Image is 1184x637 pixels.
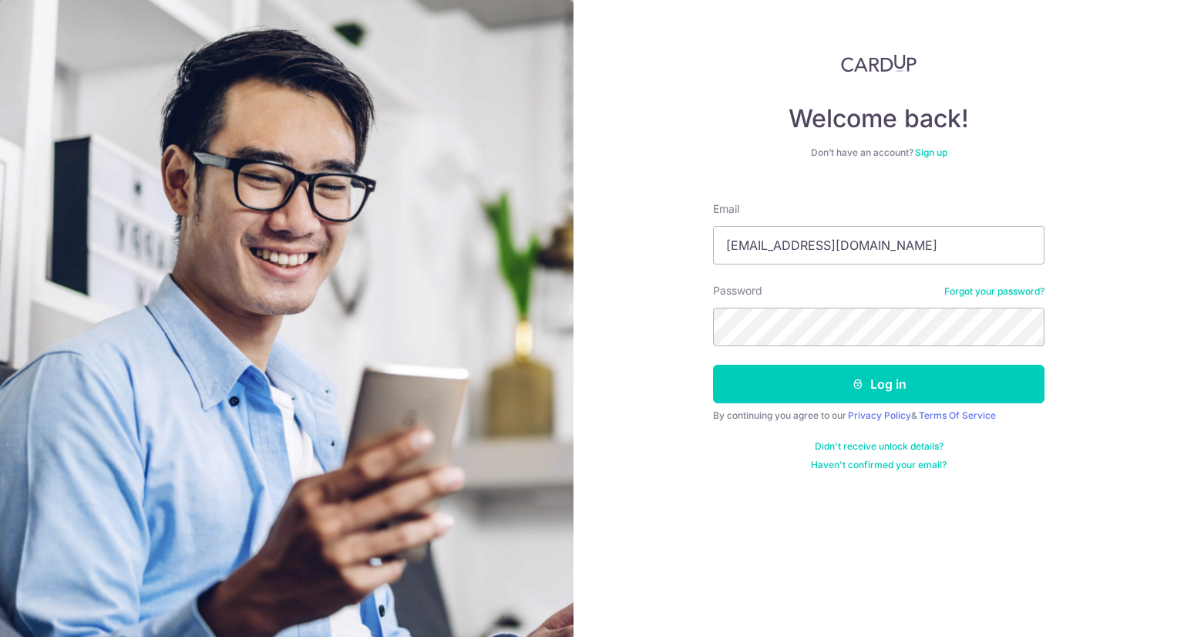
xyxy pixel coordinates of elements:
label: Password [713,283,762,298]
input: Enter your Email [713,226,1044,265]
a: Terms Of Service [919,410,996,421]
img: CardUp Logo [841,54,917,72]
div: By continuing you agree to our & [713,410,1044,422]
label: Email [713,201,739,217]
button: Log in [713,365,1044,403]
a: Privacy Policy [848,410,911,421]
a: Forgot your password? [944,285,1044,298]
a: Didn't receive unlock details? [815,440,943,453]
a: Haven't confirmed your email? [811,459,947,471]
h4: Welcome back! [713,103,1044,134]
div: Don’t have an account? [713,147,1044,159]
a: Sign up [915,147,947,158]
